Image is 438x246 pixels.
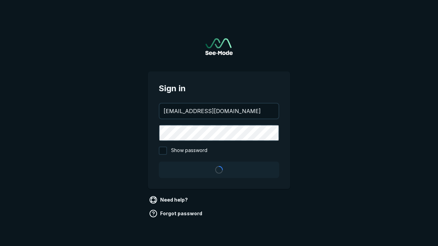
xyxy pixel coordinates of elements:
span: Sign in [159,82,279,95]
a: Forgot password [148,208,205,219]
a: Need help? [148,194,191,205]
input: your@email.com [159,104,279,119]
img: See-Mode Logo [205,38,233,55]
span: Show password [171,147,207,155]
a: Go to sign in [205,38,233,55]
